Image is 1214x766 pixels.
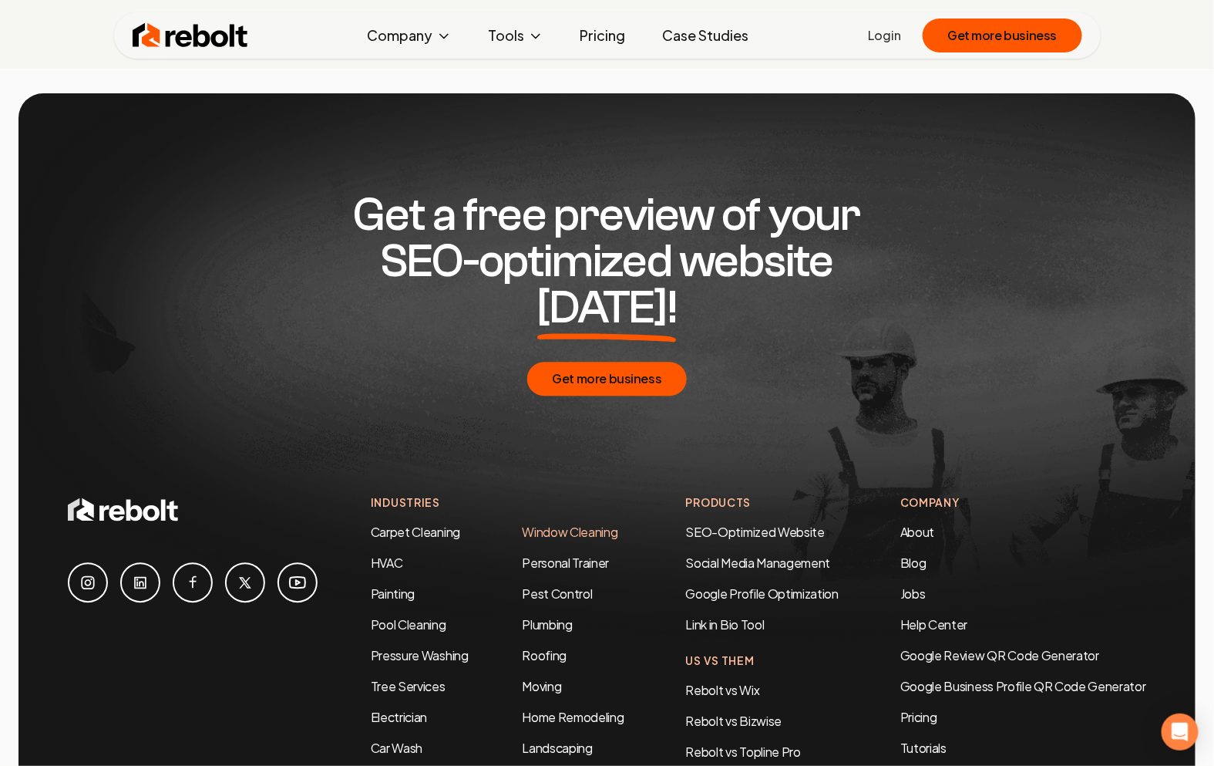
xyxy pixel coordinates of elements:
a: Pest Control [523,585,593,602]
button: Get more business [923,19,1081,52]
a: Window Cleaning [523,524,618,540]
h4: Us Vs Them [686,653,839,669]
a: Home Remodeling [523,709,624,725]
a: Pricing [900,708,1146,727]
img: Rebolt Logo [133,20,248,51]
a: Rebolt vs Bizwise [686,713,782,729]
a: Painting [371,585,415,602]
a: Google Review QR Code Generator [900,647,1099,663]
a: Google Profile Optimization [686,585,839,602]
button: Company [355,20,464,51]
a: Electrician [371,709,427,725]
a: Rebolt vs Topline Pro [686,744,801,760]
a: HVAC [371,555,403,571]
a: Pricing [568,20,638,51]
button: Get more business [527,362,686,396]
a: Roofing [523,647,567,663]
a: Tree Services [371,678,446,694]
a: Car Wash [371,740,422,756]
a: Link in Bio Tool [686,616,765,633]
a: Rebolt vs Wix [686,682,760,698]
a: Landscaping [523,740,593,756]
a: Pool Cleaning [371,616,446,633]
h4: Industries [371,494,624,511]
span: [DATE]! [537,285,677,331]
a: Moving [523,678,562,694]
a: Help Center [900,616,967,633]
a: Social Media Management [686,555,831,571]
a: About [900,524,934,540]
h4: Products [686,494,839,511]
a: Plumbing [523,616,573,633]
a: SEO-Optimized Website [686,524,825,540]
button: Tools [476,20,556,51]
a: Tutorials [900,739,1146,758]
a: Jobs [900,585,926,602]
h2: Get a free preview of your SEO-optimized website [311,192,903,331]
a: Login [868,26,901,45]
a: Carpet Cleaning [371,524,460,540]
a: Google Business Profile QR Code Generator [900,678,1146,694]
div: Open Intercom Messenger [1162,714,1199,751]
h4: Company [900,494,1146,511]
a: Blog [900,555,926,571]
a: Personal Trainer [523,555,610,571]
a: Pressure Washing [371,647,469,663]
a: Case Studies [651,20,762,51]
img: Footer construction [18,93,1196,652]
